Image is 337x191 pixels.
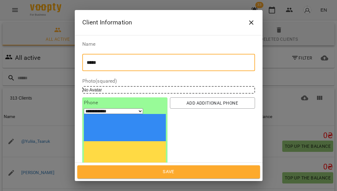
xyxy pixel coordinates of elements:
[170,97,255,109] button: Add additional phone
[84,108,143,114] select: Phone number country
[82,18,132,27] h6: Client Information
[82,42,255,47] label: Name
[84,168,253,176] span: Save
[84,114,166,169] img: Ukraine
[84,100,166,105] label: Phone
[83,87,102,92] span: No Avatar
[175,99,250,107] span: Add additional phone
[77,165,260,178] button: Save
[82,79,255,84] label: Photo(squared)
[244,15,259,30] button: Close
